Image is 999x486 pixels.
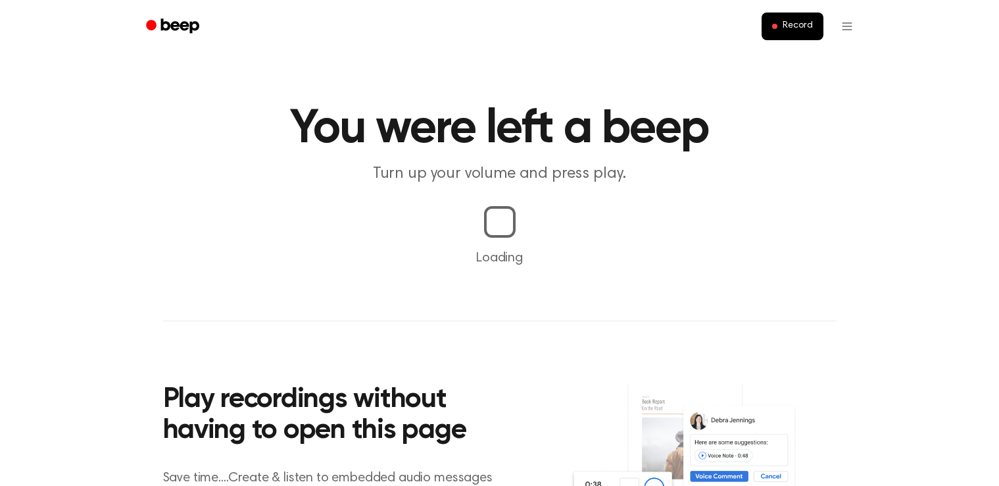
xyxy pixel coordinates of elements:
a: Beep [137,14,211,40]
h1: You were left a beep [163,105,837,153]
p: Turn up your volume and press play. [247,163,752,185]
button: Open menu [831,11,863,42]
span: Record [783,20,812,32]
button: Record [762,13,823,40]
p: Loading [16,248,983,268]
h2: Play recordings without having to open this page [163,385,518,447]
